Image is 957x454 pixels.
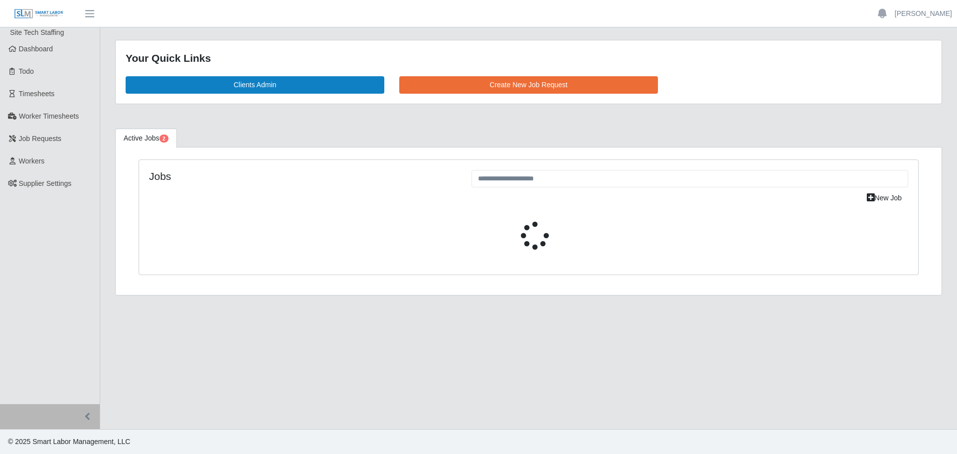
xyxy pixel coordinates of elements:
[19,157,45,165] span: Workers
[19,112,79,120] span: Worker Timesheets
[126,50,932,66] div: Your Quick Links
[19,135,62,143] span: Job Requests
[19,90,55,98] span: Timesheets
[115,129,177,148] a: Active Jobs
[149,170,457,182] h4: Jobs
[159,135,168,143] span: Pending Jobs
[19,179,72,187] span: Supplier Settings
[860,189,908,207] a: New Job
[10,28,64,36] span: Site Tech Staffing
[8,438,130,446] span: © 2025 Smart Labor Management, LLC
[895,8,952,19] a: [PERSON_NAME]
[399,76,658,94] a: Create New Job Request
[19,45,53,53] span: Dashboard
[14,8,64,19] img: SLM Logo
[19,67,34,75] span: Todo
[126,76,384,94] a: Clients Admin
